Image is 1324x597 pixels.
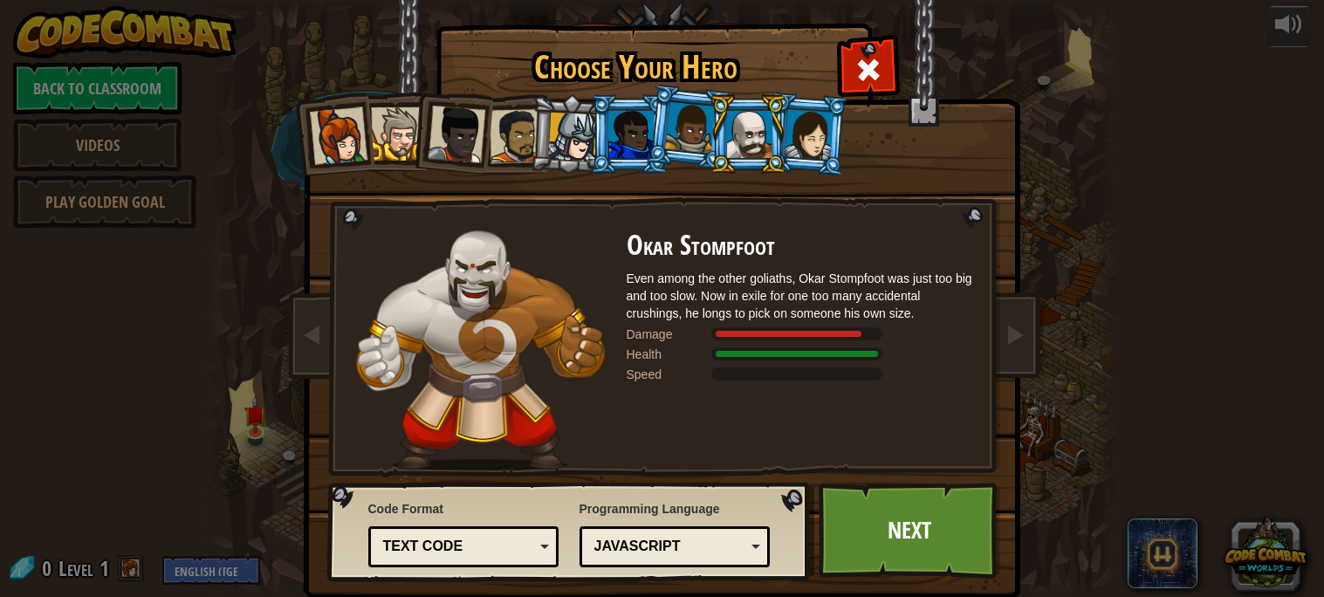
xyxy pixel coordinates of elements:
[627,346,976,363] div: Gains 200% of listed Warrior armor health.
[408,88,494,174] li: Lady Ida Justheart
[590,94,669,174] li: Gordon the Stalwart
[580,500,771,518] span: Programming Language
[470,93,551,175] li: Alejandro the Duelist
[440,49,833,86] h1: Choose Your Hero
[627,326,976,343] div: Deals 160% of listed Warrior weapon damage.
[709,94,787,174] li: Okar Stompfoot
[327,483,814,582] img: language-selector-background.png
[356,230,605,470] img: goliath-pose.png
[765,92,848,176] li: Illia Shieldsmith
[368,500,559,518] span: Code Format
[627,326,714,343] div: Damage
[627,366,714,383] div: Speed
[627,346,714,363] div: Health
[627,230,976,261] h2: Okar Stompfoot
[290,91,375,176] li: Captain Anya Weston
[383,537,534,557] div: Text code
[819,483,1001,579] a: Next
[627,270,976,322] div: Even among the other goliaths, Okar Stompfoot was just too big and too slow. Now in exile for one...
[627,366,976,383] div: Moves at 4 meters per second.
[645,84,731,171] li: Arryn Stonewall
[353,92,431,171] li: Sir Tharin Thunderfist
[528,93,611,176] li: Hattori Hanzō
[594,537,745,557] div: JavaScript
